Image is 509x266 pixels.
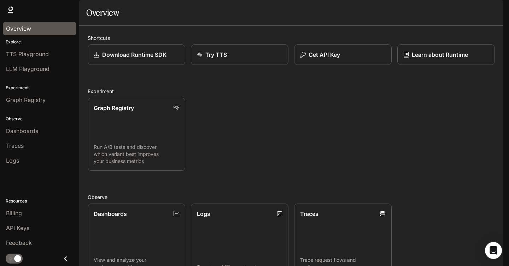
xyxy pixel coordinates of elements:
a: Download Runtime SDK [88,44,185,65]
p: Download Runtime SDK [102,50,166,59]
div: Open Intercom Messenger [485,242,502,259]
p: Get API Key [309,50,340,59]
p: Graph Registry [94,104,134,112]
h2: Experiment [88,87,495,95]
h2: Shortcuts [88,34,495,42]
p: Learn about Runtime [412,50,468,59]
h1: Overview [86,6,119,20]
h2: Observe [88,193,495,201]
p: Traces [300,210,318,218]
a: Try TTS [191,44,288,65]
p: Try TTS [205,50,227,59]
p: Run A/B tests and discover which variant best improves your business metrics [94,144,179,165]
a: Graph RegistryRun A/B tests and discover which variant best improves your business metrics [88,98,185,171]
a: Learn about Runtime [397,44,495,65]
button: Get API Key [294,44,392,65]
p: Dashboards [94,210,127,218]
p: Logs [197,210,210,218]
